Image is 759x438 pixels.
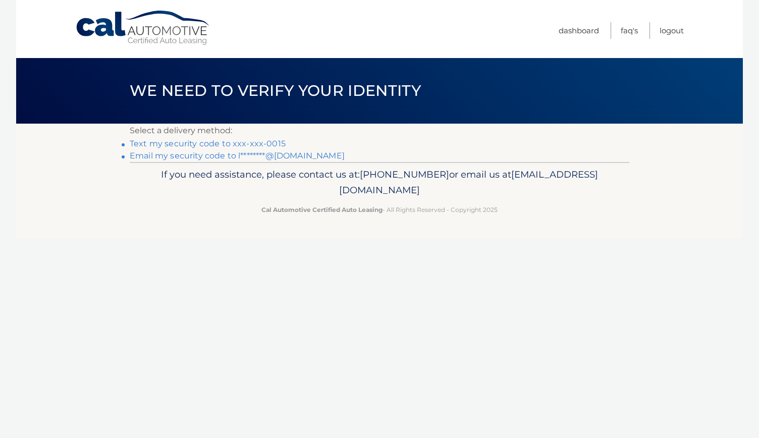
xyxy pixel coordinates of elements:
[136,167,623,199] p: If you need assistance, please contact us at: or email us at
[130,139,286,148] a: Text my security code to xxx-xxx-0015
[130,81,421,100] span: We need to verify your identity
[559,22,599,39] a: Dashboard
[261,206,383,213] strong: Cal Automotive Certified Auto Leasing
[130,151,345,160] a: Email my security code to l********@[DOMAIN_NAME]
[621,22,638,39] a: FAQ's
[136,204,623,215] p: - All Rights Reserved - Copyright 2025
[75,10,211,46] a: Cal Automotive
[660,22,684,39] a: Logout
[130,124,629,138] p: Select a delivery method:
[360,169,449,180] span: [PHONE_NUMBER]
